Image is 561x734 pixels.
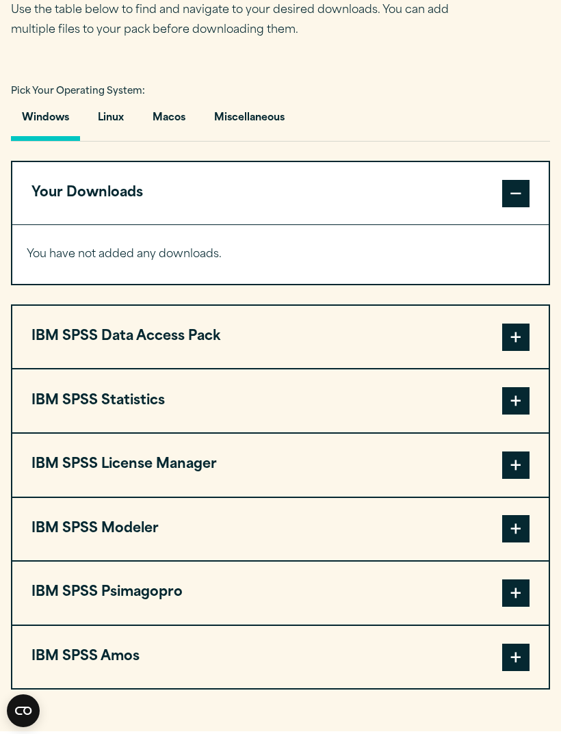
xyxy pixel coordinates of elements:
[11,87,145,96] span: Pick Your Operating System:
[12,162,549,225] button: Your Downloads
[12,434,549,497] button: IBM SPSS License Manager
[11,102,80,141] button: Windows
[87,102,135,141] button: Linux
[7,694,40,727] button: Open CMP widget
[12,626,549,689] button: IBM SPSS Amos
[12,224,549,283] div: Your Downloads
[27,245,534,265] p: You have not added any downloads.
[11,1,469,40] p: Use the table below to find and navigate to your desired downloads. You can add multiple files to...
[12,498,549,561] button: IBM SPSS Modeler
[12,306,549,369] button: IBM SPSS Data Access Pack
[12,562,549,625] button: IBM SPSS Psimagopro
[142,102,196,141] button: Macos
[12,369,549,432] button: IBM SPSS Statistics
[203,102,296,141] button: Miscellaneous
